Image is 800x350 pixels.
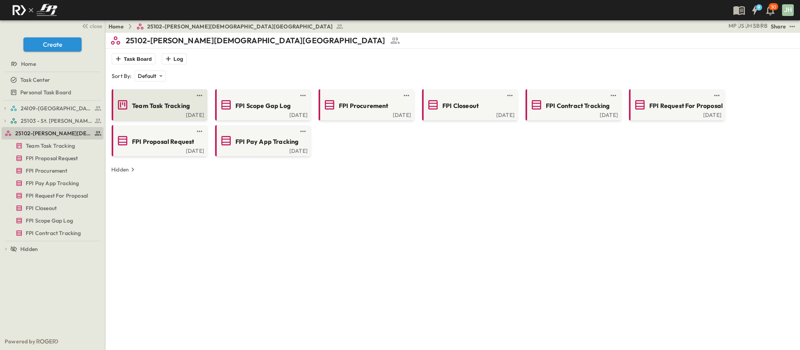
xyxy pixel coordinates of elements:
span: Home [21,60,36,68]
button: test [195,91,204,100]
button: 9 [747,3,763,17]
span: FPI Scope Gap Log [235,101,290,110]
span: 25102-[PERSON_NAME][DEMOGRAPHIC_DATA][GEOGRAPHIC_DATA] [147,23,333,30]
span: FPI Proposal Request [26,154,78,162]
a: 25103 - St. [PERSON_NAME] Phase 2 [10,115,102,126]
a: [DATE] [631,111,722,117]
button: Create [23,37,82,51]
a: 24109-St. Teresa of Calcutta Parish Hall [10,103,102,114]
div: Sterling Barnett (sterling@fpibuilders.com) [753,22,760,30]
a: FPI Scope Gap Log [217,99,308,111]
div: [DATE] [527,111,618,117]
p: Hidden [111,166,129,173]
button: test [402,91,411,100]
button: test [298,91,308,100]
p: 25102-[PERSON_NAME][DEMOGRAPHIC_DATA][GEOGRAPHIC_DATA] [126,35,385,46]
span: Team Task Tracking [26,142,75,150]
div: [DATE] [113,147,204,153]
a: [DATE] [217,147,308,153]
div: FPI Contract Trackingtest [2,227,103,239]
span: FPI Pay App Tracking [235,137,298,146]
a: FPI Pay App Tracking [2,178,102,189]
a: Team Task Tracking [113,99,204,111]
p: Sort By: [112,72,132,80]
span: FPI Contract Tracking [546,101,610,110]
a: FPI Proposal Request [113,134,204,147]
span: close [90,22,102,30]
div: 24109-St. Teresa of Calcutta Parish Halltest [2,102,103,115]
div: FPI Request For Proposaltest [2,189,103,202]
span: Hidden [20,245,38,253]
div: Jesse Sullivan (jsullivan@fpibuilders.com) [738,22,744,30]
nav: breadcrumbs [109,23,348,30]
div: Share [771,23,786,30]
div: FPI Pay App Trackingtest [2,177,103,189]
span: 24109-St. Teresa of Calcutta Parish Hall [21,104,92,112]
span: FPI Procurement [339,101,388,110]
a: FPI Pay App Tracking [217,134,308,147]
button: test [712,91,722,100]
span: FPI Contract Tracking [26,229,81,237]
span: FPI Pay App Tracking [26,179,79,187]
button: test [195,127,204,136]
span: 25102-Christ The Redeemer Anglican Church [15,129,92,137]
a: [DATE] [424,111,515,117]
a: FPI Contract Tracking [2,228,102,239]
div: Regina Barnett (rbarnett@fpibuilders.com) [760,22,768,30]
div: FPI Closeouttest [2,202,103,214]
a: Team Task Tracking [2,140,102,151]
div: FPI Scope Gap Logtest [2,214,103,227]
img: c8d7d1ed905e502e8f77bf7063faec64e13b34fdb1f2bdd94b0e311fc34f8000.png [9,2,60,18]
div: Team Task Trackingtest [2,140,103,152]
div: 25103 - St. [PERSON_NAME] Phase 2test [2,115,103,127]
div: FPI Procurementtest [2,164,103,177]
a: Personal Task Board [2,87,102,98]
a: FPI Closeout [2,203,102,214]
a: FPI Closeout [424,99,515,111]
button: Hidden [108,164,140,175]
a: [DATE] [113,111,204,117]
span: FPI Closeout [26,204,57,212]
button: test [298,127,308,136]
span: Task Center [20,76,50,84]
a: FPI Contract Tracking [527,99,618,111]
a: FPI Proposal Request [2,153,102,164]
p: Default [138,72,156,80]
span: Team Task Tracking [132,101,190,110]
h6: 9 [757,4,760,11]
p: 30 [771,4,776,10]
span: Personal Task Board [20,88,71,96]
button: Log [162,53,187,64]
span: FPI Scope Gap Log [26,217,73,224]
div: JH [782,4,794,16]
a: FPI Procurement [2,165,102,176]
a: Home [109,23,124,30]
div: [DATE] [217,111,308,117]
a: Home [2,58,102,69]
a: FPI Request For Proposal [631,99,722,111]
a: Task Center [2,74,102,85]
a: 25102-[PERSON_NAME][DEMOGRAPHIC_DATA][GEOGRAPHIC_DATA] [136,23,344,30]
button: Task Board [112,53,155,64]
span: FPI Proposal Request [132,137,194,146]
button: close [78,20,103,31]
button: test [788,22,797,31]
span: FPI Procurement [26,167,68,175]
div: 25102-Christ The Redeemer Anglican Churchtest [2,127,103,140]
a: [DATE] [320,111,411,117]
div: Default [135,71,166,81]
span: FPI Request For Proposal [649,101,723,110]
div: FPI Proposal Requesttest [2,152,103,164]
div: Jose Hurtado (jhurtado@fpibuilders.com) [745,22,752,30]
span: FPI Request For Proposal [26,192,88,200]
a: FPI Request For Proposal [2,190,102,201]
button: JH [781,4,795,17]
a: FPI Procurement [320,99,411,111]
a: 25102-Christ The Redeemer Anglican Church [5,128,102,139]
a: FPI Scope Gap Log [2,215,102,226]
